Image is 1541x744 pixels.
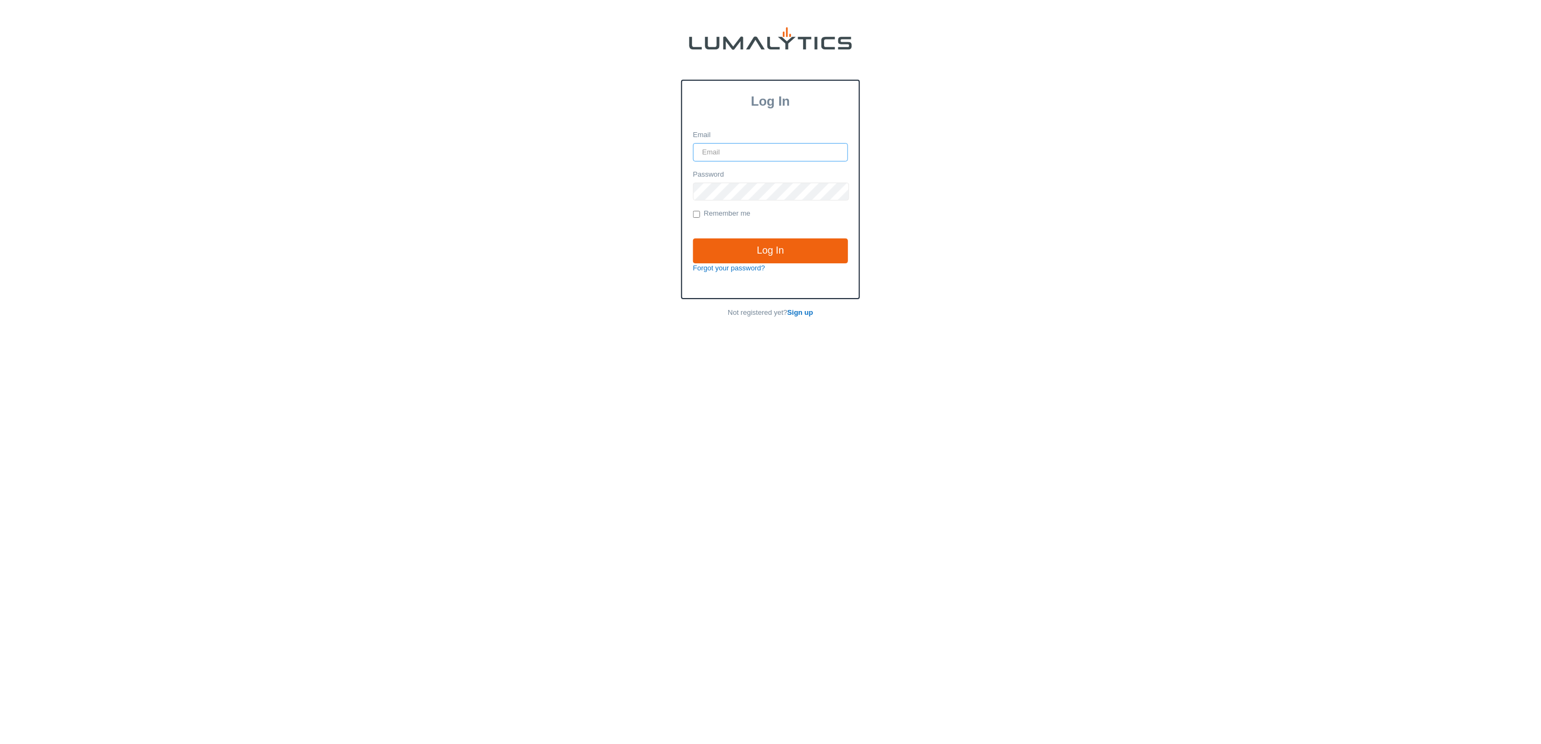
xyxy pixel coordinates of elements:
[693,143,848,161] input: Email
[681,308,860,318] p: Not registered yet?
[693,264,765,272] a: Forgot your password?
[693,170,724,180] label: Password
[693,209,750,219] label: Remember me
[787,308,813,316] a: Sign up
[689,27,852,50] img: lumalytics-black-e9b537c871f77d9ce8d3a6940f85695cd68c596e3f819dc492052d1098752254.png
[682,94,859,109] h3: Log In
[693,238,848,263] input: Log In
[693,211,700,218] input: Remember me
[693,130,711,140] label: Email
